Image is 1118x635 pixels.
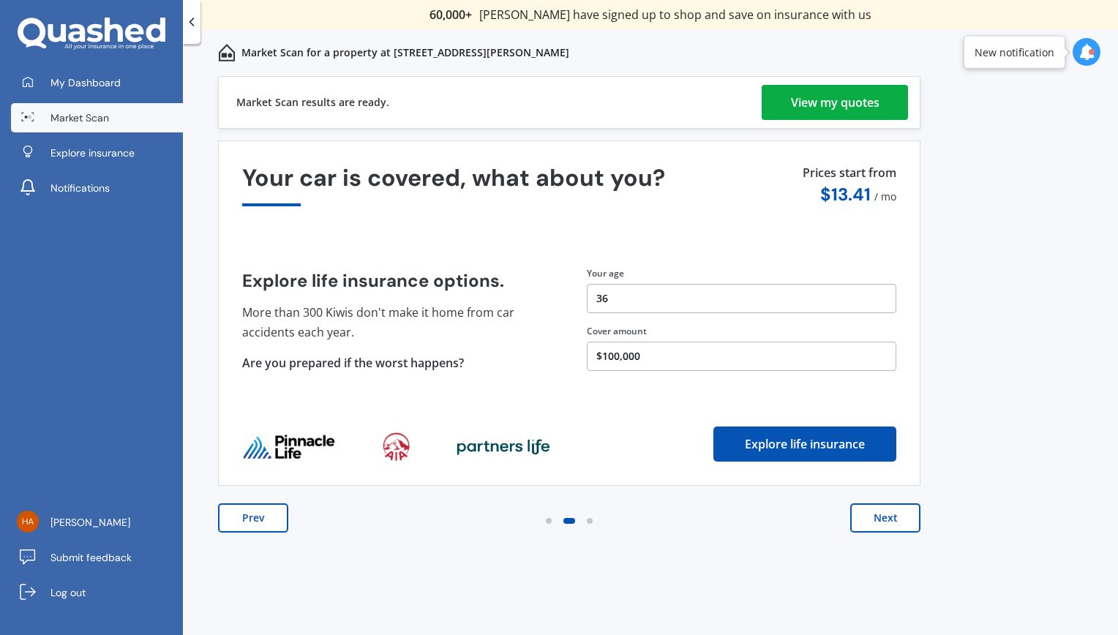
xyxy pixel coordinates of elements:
span: Submit feedback [50,550,132,565]
a: Market Scan [11,103,183,132]
div: Your car is covered, what about you? [242,165,896,206]
a: View my quotes [762,85,908,120]
img: home-and-contents.b802091223b8502ef2dd.svg [218,44,236,61]
img: 09c0cf6834f1d5a18b1660b751f2f027 [17,511,39,533]
div: Your age [587,267,896,280]
p: More than 300 Kiwis don't make it home from car accidents each year. [242,303,552,342]
a: Log out [11,578,183,607]
button: Prev [218,503,288,533]
span: [PERSON_NAME] [50,515,130,530]
p: Market Scan for a property at [STREET_ADDRESS][PERSON_NAME] [241,45,569,60]
button: Next [850,503,920,533]
div: Market Scan results are ready. [236,77,389,128]
div: New notification [975,45,1054,59]
div: Cover amount [587,325,896,338]
a: Notifications [11,173,183,203]
button: Explore life insurance [713,427,896,462]
img: life_provider_logo_2 [457,438,550,456]
span: Are you prepared if the worst happens? [242,355,464,371]
button: $100,000 [587,342,896,371]
span: Explore insurance [50,146,135,160]
a: My Dashboard [11,68,183,97]
h4: Explore life insurance options. [242,271,552,291]
span: My Dashboard [50,75,121,90]
span: Log out [50,585,86,600]
span: $ 13.41 [820,183,871,206]
a: Explore insurance [11,138,183,168]
a: [PERSON_NAME] [11,508,183,537]
span: Notifications [50,181,110,195]
span: Market Scan [50,110,109,125]
button: 36 [587,284,896,313]
img: life_provider_logo_1 [383,432,410,462]
p: Prices start from [803,165,896,184]
span: / mo [874,189,896,203]
a: Submit feedback [11,543,183,572]
img: life_provider_logo_0 [242,434,336,460]
div: View my quotes [791,85,879,120]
